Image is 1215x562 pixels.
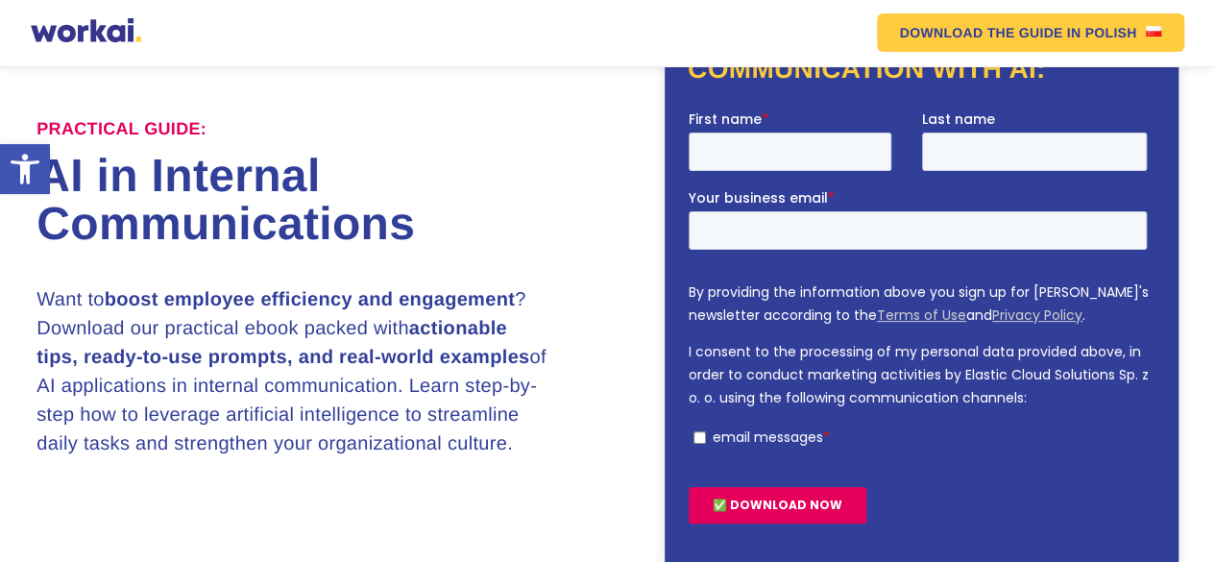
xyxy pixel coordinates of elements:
h3: Want to ? Download our practical ebook packed with of AI applications in internal communication. ... [36,285,550,458]
iframe: Form 0 [689,110,1154,539]
label: Practical Guide: [36,119,207,140]
em: DOWNLOAD THE GUIDE [900,26,1063,39]
img: US flag [1146,26,1161,37]
strong: boost employee efficiency and engagement [105,289,515,310]
h1: AI in Internal Communications [36,153,607,249]
a: DOWNLOAD THE GUIDEIN POLISHUS flag [877,13,1185,52]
